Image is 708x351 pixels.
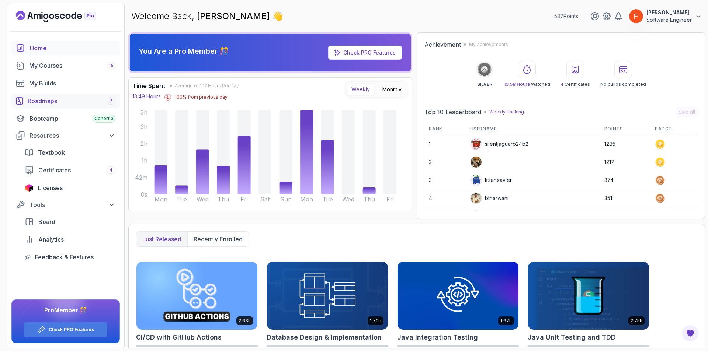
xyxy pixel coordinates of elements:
td: 374 [600,171,650,189]
span: 15 [109,63,114,69]
img: Java Integration Testing card [398,262,518,330]
p: 2.75h [631,318,642,324]
div: Home [29,43,115,52]
tspan: Tue [322,196,333,203]
a: home [11,41,120,55]
a: Check PRO Features [328,46,402,60]
td: 5 [424,207,465,225]
div: silentjaguarb24b2 [470,138,528,150]
h2: CI/CD with GitHub Actions [136,332,222,343]
tspan: Thu [364,196,375,203]
p: 1.67h [500,318,512,324]
img: user profile image [629,9,643,23]
button: Check PRO Features [24,322,108,337]
tspan: Fri [240,196,248,203]
p: Weekly Ranking [489,109,524,115]
p: My Achievements [469,42,508,48]
img: Java Unit Testing and TDD card [528,262,649,330]
tspan: Mon [300,196,313,203]
a: analytics [20,232,120,247]
p: 13.49 Hours [132,93,161,100]
span: [PERSON_NAME] [197,11,272,21]
span: Analytics [38,235,64,244]
div: My Builds [29,79,115,88]
span: 7 [110,98,112,104]
div: Bootcamp [29,114,115,123]
span: 4 [110,167,112,173]
h2: Database Design & Implementation [267,332,382,343]
p: 1.70h [370,318,381,324]
a: textbook [20,145,120,160]
tspan: 3h [140,109,147,116]
button: Just released [136,232,187,246]
button: user profile image[PERSON_NAME]Software Engineer [629,9,702,24]
p: Watched [504,81,550,87]
a: certificates [20,163,120,178]
td: 3 [424,171,465,189]
tspan: 3h [140,123,147,130]
tspan: Tue [176,196,187,203]
div: IssaKass [470,210,506,222]
a: board [20,214,120,229]
span: Board [38,217,55,226]
button: Tools [11,198,120,211]
th: Badge [650,123,697,135]
span: Licenses [38,183,63,192]
a: courses [11,58,120,73]
h3: Time Spent [132,81,165,90]
button: Weekly [347,83,375,96]
img: user profile image [471,157,482,168]
button: Recently enrolled [187,232,249,246]
a: bootcamp [11,111,120,126]
button: See all [676,107,697,117]
span: Cohort 3 [94,116,114,122]
img: default monster avatar [471,175,482,186]
tspan: Sun [280,196,292,203]
tspan: 1h [141,157,147,164]
tspan: 0s [141,191,147,198]
a: builds [11,76,120,91]
img: default monster avatar [471,138,482,150]
td: 1217 [600,153,650,171]
p: -100 % from previous day [173,94,228,100]
tspan: Wed [197,196,209,203]
tspan: 42m [135,174,147,181]
h2: Java Unit Testing and TDD [528,332,616,343]
h2: Top 10 Leaderboard [424,108,481,116]
h2: Achievement [424,40,461,49]
p: Certificates [560,81,590,87]
span: 19.58 Hours [504,81,530,87]
button: Resources [11,129,120,142]
img: jetbrains icon [25,184,34,192]
div: Tools [29,200,115,209]
span: 4 [560,81,563,87]
div: btharwani [470,192,509,204]
div: Resources [29,131,115,140]
p: 2.63h [239,318,251,324]
span: Feedback & Features [35,253,94,262]
p: SILVER [477,81,492,87]
th: Rank [424,123,465,135]
tspan: Fri [386,196,394,203]
p: 537 Points [554,13,578,20]
td: 1 [424,135,465,153]
span: Certificates [38,166,71,175]
a: Check PRO Features [343,49,396,56]
p: No builds completed [600,81,646,87]
p: Software Engineer [646,16,692,24]
td: 2 [424,153,465,171]
a: Check PRO Features [49,327,94,333]
td: 314 [600,207,650,225]
span: 👋 [272,10,283,22]
img: user profile image [471,193,482,204]
tspan: Sat [260,196,270,203]
th: Username [466,123,600,135]
tspan: Mon [155,196,167,203]
h2: Java Integration Testing [397,332,478,343]
a: Landing page [16,11,113,22]
p: Recently enrolled [194,235,243,243]
p: [PERSON_NAME] [646,9,692,16]
tspan: Thu [218,196,229,203]
img: user profile image [471,211,482,222]
td: 351 [600,189,650,207]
